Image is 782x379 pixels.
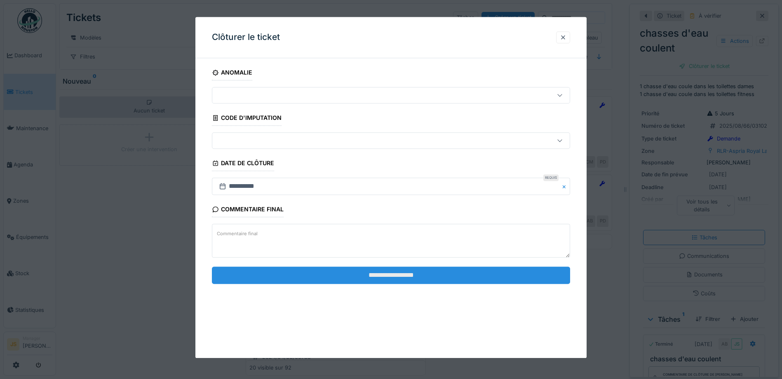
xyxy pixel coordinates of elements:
[212,32,280,42] h3: Clôturer le ticket
[212,112,282,126] div: Code d'imputation
[215,229,259,239] label: Commentaire final
[212,66,252,80] div: Anomalie
[561,178,570,195] button: Close
[212,157,274,171] div: Date de clôture
[212,204,284,218] div: Commentaire final
[543,175,559,181] div: Requis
